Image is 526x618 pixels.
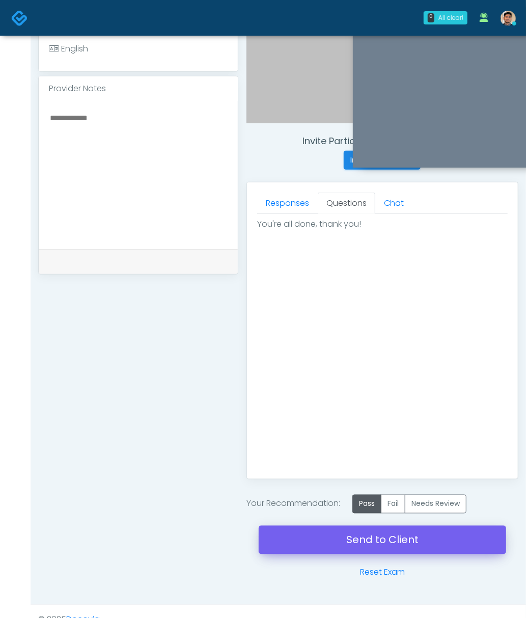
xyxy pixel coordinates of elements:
button: Invite Participants [344,151,421,170]
a: Reset Exam [360,567,405,579]
a: Send to Client [259,526,506,554]
a: Responses [257,193,318,214]
label: Pass [352,495,381,514]
button: Open LiveChat chat widget [8,4,39,35]
div: Provider Notes [39,76,238,101]
img: Docovia [11,10,28,26]
p: You're all done, thank you! [257,218,508,230]
h4: Invite Participants to Video Session [246,136,518,147]
div: Your Recommendation: [246,495,518,514]
label: Fail [381,495,405,514]
div: English [49,43,88,55]
a: Questions [318,193,375,214]
div: All clear! [438,13,463,22]
label: Needs Review [405,495,466,514]
img: Kenner Medina [501,11,516,26]
a: 0 All clear! [418,7,474,29]
a: Chat [375,193,412,214]
div: 0 [428,13,434,22]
